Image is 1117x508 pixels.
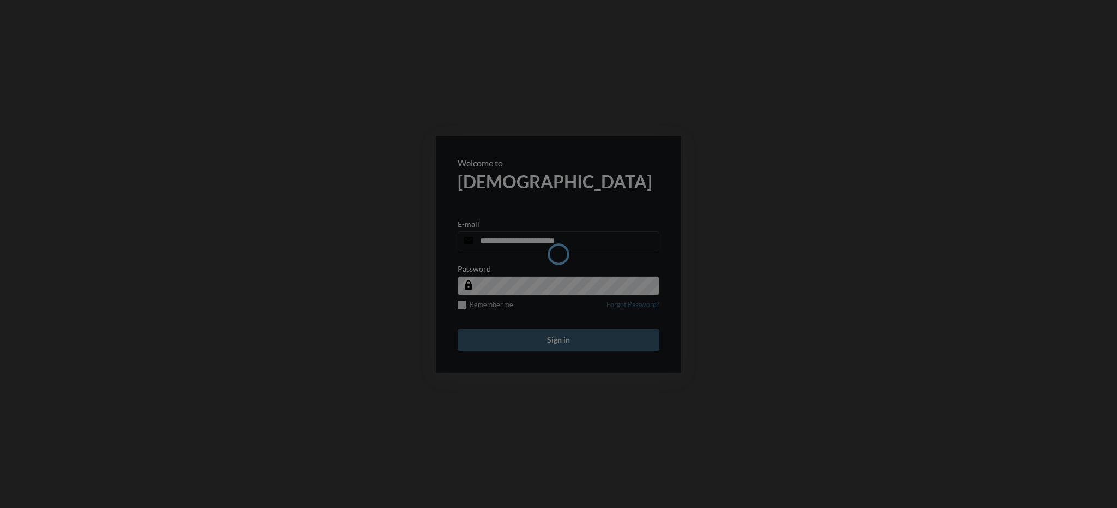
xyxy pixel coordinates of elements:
[458,264,491,273] p: Password
[458,219,479,229] p: E-mail
[458,158,659,168] p: Welcome to
[458,329,659,351] button: Sign in
[458,171,659,192] h2: [DEMOGRAPHIC_DATA]
[606,301,659,315] a: Forgot Password?
[458,301,513,309] label: Remember me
